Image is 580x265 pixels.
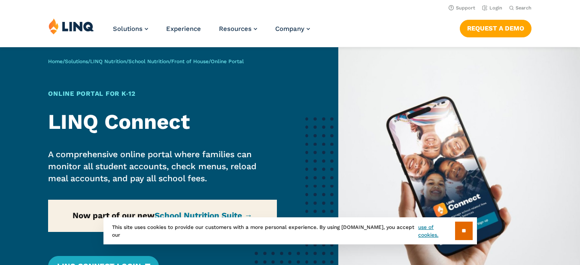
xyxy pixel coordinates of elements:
a: Experience [166,25,201,33]
span: / / / / / [48,58,244,64]
p: A comprehensive online portal where families can monitor all student accounts, check menus, reloa... [48,149,276,185]
div: This site uses cookies to provide our customers with a more personal experience. By using [DOMAIN... [103,217,477,244]
a: Request a Demo [460,20,531,37]
a: Company [275,25,310,33]
nav: Button Navigation [460,18,531,37]
a: Front of House [171,58,209,64]
a: use of cookies. [418,223,455,239]
button: Open Search Bar [509,5,531,11]
a: Login [482,5,502,11]
a: Solutions [65,58,88,64]
span: Online Portal [211,58,244,64]
strong: Now part of our new [73,211,252,220]
nav: Primary Navigation [113,18,310,46]
a: LINQ Nutrition [90,58,126,64]
span: Company [275,25,304,33]
span: Search [516,5,531,11]
a: School Nutrition [128,58,169,64]
a: Home [48,58,63,64]
span: Solutions [113,25,143,33]
img: LINQ | K‑12 Software [49,18,94,34]
strong: LINQ Connect [48,110,190,134]
h1: Online Portal for K‑12 [48,89,276,99]
span: Resources [219,25,252,33]
a: Support [449,5,475,11]
a: Solutions [113,25,148,33]
a: Resources [219,25,257,33]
